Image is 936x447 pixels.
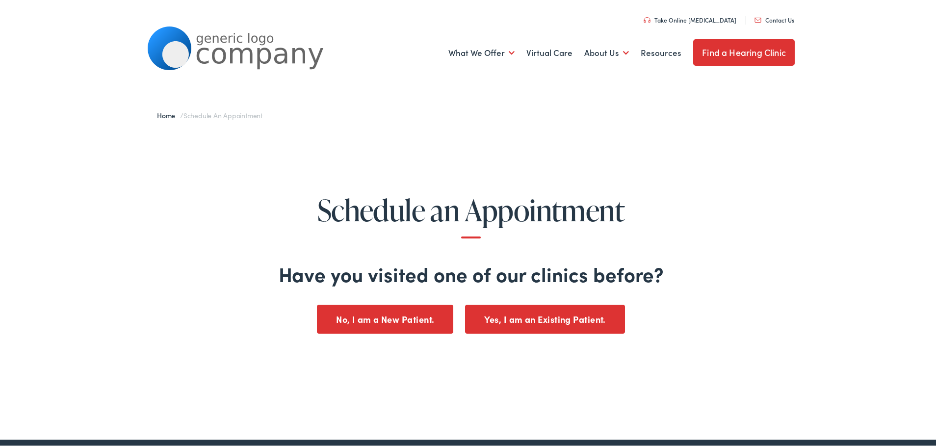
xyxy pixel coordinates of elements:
button: No, I am a New Patient. [317,303,453,332]
a: What We Offer [448,33,515,70]
a: Find a Hearing Clinic [693,38,795,64]
a: About Us [584,33,629,70]
a: Take Online [MEDICAL_DATA] [644,14,736,23]
a: Resources [641,33,681,70]
button: Yes, I am an Existing Patient. [465,303,625,332]
span: Schedule an Appointment [183,109,262,119]
a: Virtual Care [526,33,572,70]
h1: Schedule an Appointment [38,192,904,237]
img: utility icon [754,16,761,21]
h2: Have you visited one of our clinics before? [38,261,904,284]
a: Contact Us [754,14,794,23]
span: / [157,109,262,119]
a: Home [157,109,180,119]
img: utility icon [644,16,650,22]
